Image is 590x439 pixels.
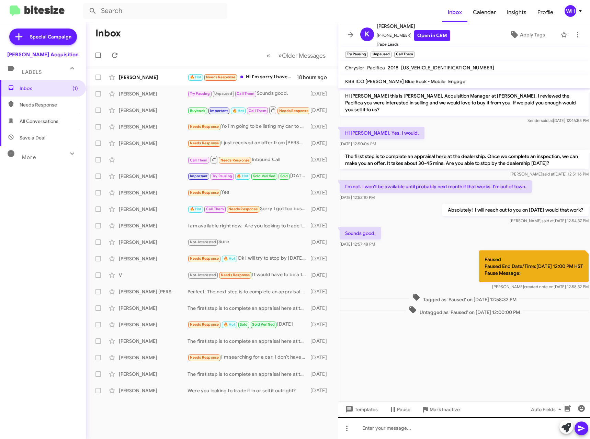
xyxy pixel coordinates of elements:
[240,322,248,327] span: Sold
[190,322,219,327] span: Needs Response
[532,2,559,22] a: Profile
[309,123,332,130] div: [DATE]
[188,139,309,147] div: I just received an offer from [PERSON_NAME]. We are going over details. If we agree on the #'s I ...
[340,141,376,146] span: [DATE] 12:50:06 PM
[278,51,282,60] span: »
[188,222,309,229] div: I am available right now. Are you looking to trade it in or sell it outright?
[206,75,235,79] span: Needs Response
[237,91,254,96] span: Call Them
[190,190,219,195] span: Needs Response
[190,207,202,211] span: 🔥 Hot
[309,239,332,246] div: [DATE]
[409,293,519,303] span: Tagged as 'Paused' on [DATE] 12:58:32 PM
[340,241,375,247] span: [DATE] 12:57:48 PM
[309,173,332,180] div: [DATE]
[188,320,309,328] div: [DATE]
[188,205,309,213] div: Sorry I got too busy In the morning. I can call you around 2pm? Will you be available? Should I c...
[531,403,564,416] span: Auto Fields
[371,52,391,58] small: Unpaused
[467,2,501,22] span: Calendar
[188,189,309,196] div: Yes
[345,65,364,71] span: Chrysler
[221,273,250,277] span: Needs Response
[119,173,188,180] div: [PERSON_NAME]
[119,272,188,279] div: V
[119,140,188,147] div: [PERSON_NAME]
[95,28,121,39] h1: Inbox
[22,69,42,75] span: Labels
[406,306,523,316] span: Untagged as 'Paused' on [DATE] 12:00:00 PM
[383,403,416,416] button: Pause
[188,387,309,394] div: Were you looking to trade it in or sell it outright?
[190,158,208,162] span: Call Them
[190,256,219,261] span: Needs Response
[83,3,227,19] input: Search
[377,41,450,48] span: Trade Leads
[20,101,78,108] span: Needs Response
[119,288,188,295] div: [PERSON_NAME] [PERSON_NAME]
[340,90,589,116] p: Hi [PERSON_NAME] this is [PERSON_NAME], Acquisition Manager at [PERSON_NAME]. I reviewed the Paci...
[119,107,188,114] div: [PERSON_NAME]
[377,30,450,41] span: [PHONE_NUMBER]
[340,227,381,239] p: Sounds good.
[188,371,309,378] div: The first step is to complete an appraisal here at the dealership. Once we complete an inspection...
[266,51,270,60] span: «
[525,403,569,416] button: Auto Fields
[279,109,308,113] span: Needs Response
[188,238,309,246] div: Sure
[220,158,250,162] span: Needs Response
[280,174,288,178] span: Sold
[416,403,465,416] button: Mark Inactive
[309,140,332,147] div: [DATE]
[20,118,58,125] span: All Conversations
[338,403,383,416] button: Templates
[340,195,375,200] span: [DATE] 12:52:10 PM
[309,354,332,361] div: [DATE]
[252,322,275,327] span: Sold Verified
[263,48,330,63] nav: Page navigation example
[542,171,554,177] span: said at
[397,403,410,416] span: Pause
[365,29,370,40] span: K
[501,2,532,22] a: Insights
[541,118,553,123] span: said at
[414,30,450,41] a: Open in CRM
[309,305,332,312] div: [DATE]
[119,371,188,378] div: [PERSON_NAME]
[206,207,224,211] span: Call Them
[119,74,188,81] div: [PERSON_NAME]
[210,109,228,113] span: Important
[119,338,188,345] div: [PERSON_NAME]
[9,29,77,45] a: Special Campaign
[559,5,582,17] button: WH
[309,338,332,345] div: [DATE]
[430,403,460,416] span: Mark Inactive
[309,321,332,328] div: [DATE]
[340,127,424,139] p: Hi [PERSON_NAME]. Yes, I would.
[214,91,232,96] span: Unpaused
[188,305,309,312] div: The first step is to complete an appraisal here at the dealership. Once we complete an inspection...
[188,288,309,295] div: Perfect! The next step is to complete an appraisal. Once complete, we can make you an offer. Are ...
[190,240,216,244] span: Not-Interested
[297,74,332,81] div: 18 hours ago
[282,52,326,59] span: Older Messages
[188,106,309,114] div: Inbound Call
[188,353,309,361] div: I'm searching for a car. I don't have one to sell. Thanks for your inquiry
[237,174,248,178] span: 🔥 Hot
[309,255,332,262] div: [DATE]
[565,5,576,17] div: WH
[119,321,188,328] div: [PERSON_NAME]
[228,207,258,211] span: Needs Response
[190,91,210,96] span: Try Pausing
[20,85,78,92] span: Inbox
[72,85,78,92] span: (1)
[253,174,276,178] span: Sold Verified
[442,2,467,22] a: Inbox
[309,156,332,163] div: [DATE]
[309,90,332,97] div: [DATE]
[190,124,219,129] span: Needs Response
[22,154,36,160] span: More
[510,171,589,177] span: [PERSON_NAME] [DATE] 12:51:16 PM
